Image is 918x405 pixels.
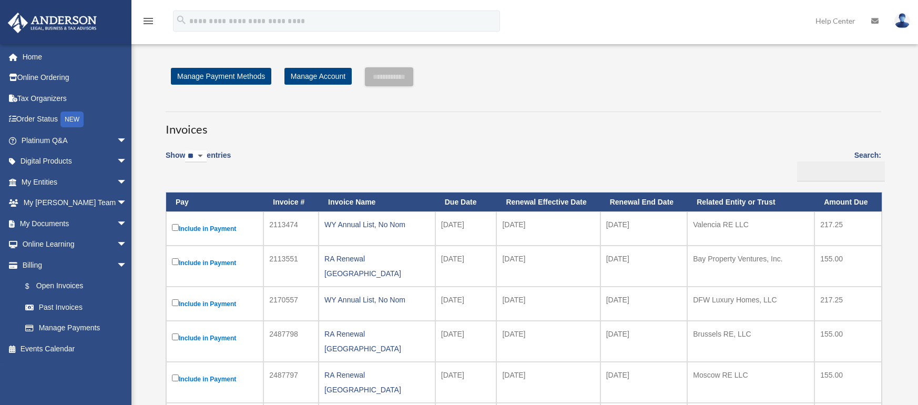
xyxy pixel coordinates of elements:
th: Invoice #: activate to sort column ascending [263,193,319,212]
h3: Invoices [166,112,881,138]
label: Include in Payment [172,331,258,345]
a: Platinum Q&Aarrow_drop_down [7,130,143,151]
td: [DATE] [496,287,600,321]
div: RA Renewal [GEOGRAPHIC_DATA] [324,327,430,356]
td: 155.00 [814,362,882,403]
a: Tax Organizers [7,88,143,109]
th: Amount Due: activate to sort column ascending [814,193,882,212]
td: DFW Luxury Homes, LLC [687,287,814,321]
a: Events Calendar [7,338,143,359]
a: My Documentsarrow_drop_down [7,213,143,234]
label: Include in Payment [172,297,258,310]
div: RA Renewal [GEOGRAPHIC_DATA] [324,368,430,397]
input: Include in Payment [172,374,179,381]
td: 2113551 [263,246,319,287]
span: arrow_drop_down [117,171,138,193]
input: Include in Payment [172,299,179,306]
a: Manage Payment Methods [171,68,271,85]
th: Renewal Effective Date: activate to sort column ascending [496,193,600,212]
a: menu [142,18,155,27]
th: Due Date: activate to sort column ascending [435,193,497,212]
a: Manage Payments [15,318,138,339]
label: Include in Payment [172,222,258,235]
td: [DATE] [600,321,688,362]
td: [DATE] [600,287,688,321]
img: User Pic [894,13,910,28]
th: Invoice Name: activate to sort column ascending [319,193,435,212]
td: 2487798 [263,321,319,362]
a: Past Invoices [15,297,138,318]
td: [DATE] [496,246,600,287]
td: [DATE] [435,211,497,246]
td: 217.25 [814,287,882,321]
img: Anderson Advisors Platinum Portal [5,13,100,33]
input: Search: [797,161,885,181]
td: [DATE] [435,287,497,321]
span: $ [31,280,36,293]
a: Home [7,46,143,67]
td: [DATE] [496,362,600,403]
td: 2170557 [263,287,319,321]
div: WY Annual List, No Nom [324,292,430,307]
span: arrow_drop_down [117,234,138,256]
input: Include in Payment [172,333,179,340]
span: arrow_drop_down [117,193,138,214]
td: 155.00 [814,321,882,362]
label: Show entries [166,149,231,173]
a: $Open Invoices [15,276,132,297]
a: Billingarrow_drop_down [7,255,138,276]
td: Moscow RE LLC [687,362,814,403]
td: [DATE] [435,246,497,287]
a: Online Ordering [7,67,143,88]
td: Valencia RE LLC [687,211,814,246]
td: [DATE] [435,321,497,362]
label: Search: [793,149,881,181]
td: 2113474 [263,211,319,246]
div: WY Annual List, No Nom [324,217,430,232]
td: 217.25 [814,211,882,246]
input: Include in Payment [172,224,179,231]
span: arrow_drop_down [117,151,138,173]
a: Order StatusNEW [7,109,143,130]
a: My [PERSON_NAME] Teamarrow_drop_down [7,193,143,214]
select: Showentries [185,150,207,163]
td: 155.00 [814,246,882,287]
label: Include in Payment [172,372,258,386]
th: Related Entity or Trust: activate to sort column ascending [687,193,814,212]
td: [DATE] [496,321,600,362]
a: My Entitiesarrow_drop_down [7,171,143,193]
i: search [176,14,187,26]
span: arrow_drop_down [117,213,138,235]
a: Manage Account [284,68,352,85]
td: [DATE] [496,211,600,246]
a: Digital Productsarrow_drop_down [7,151,143,172]
td: Brussels RE, LLC [687,321,814,362]
input: Include in Payment [172,258,179,265]
label: Include in Payment [172,256,258,269]
th: Renewal End Date: activate to sort column ascending [600,193,688,212]
td: [DATE] [600,362,688,403]
td: Bay Property Ventures, Inc. [687,246,814,287]
td: 2487797 [263,362,319,403]
td: [DATE] [600,246,688,287]
td: [DATE] [435,362,497,403]
div: NEW [60,112,84,127]
a: Online Learningarrow_drop_down [7,234,143,255]
span: arrow_drop_down [117,255,138,276]
span: arrow_drop_down [117,130,138,151]
th: Pay: activate to sort column descending [166,193,263,212]
td: [DATE] [600,211,688,246]
i: menu [142,15,155,27]
div: RA Renewal [GEOGRAPHIC_DATA] [324,251,430,281]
